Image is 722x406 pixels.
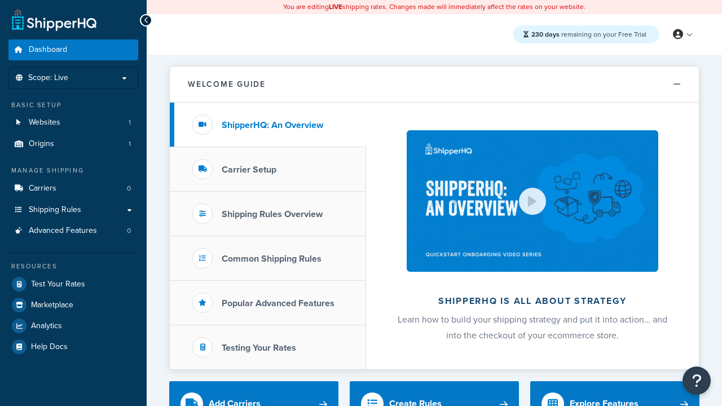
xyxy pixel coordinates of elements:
[8,200,138,220] a: Shipping Rules
[8,178,138,199] li: Carriers
[8,178,138,199] a: Carriers0
[8,100,138,110] div: Basic Setup
[188,80,266,89] h2: Welcome Guide
[222,120,323,130] h3: ShipperHQ: An Overview
[222,254,322,264] h3: Common Shipping Rules
[222,209,323,219] h3: Shipping Rules Overview
[8,316,138,336] a: Analytics
[8,274,138,294] a: Test Your Rates
[31,280,85,289] span: Test Your Rates
[29,118,60,127] span: Websites
[222,343,296,353] h3: Testing Your Rates
[127,226,131,236] span: 0
[8,295,138,315] a: Marketplace
[129,118,131,127] span: 1
[329,2,342,12] b: LIVE
[29,184,56,193] span: Carriers
[29,45,67,55] span: Dashboard
[531,29,646,39] span: remaining on your Free Trial
[31,321,62,331] span: Analytics
[28,73,68,83] span: Scope: Live
[8,134,138,155] a: Origins1
[8,112,138,133] li: Websites
[31,342,68,352] span: Help Docs
[398,313,667,342] span: Learn how to build your shipping strategy and put it into action… and into the checkout of your e...
[8,337,138,357] a: Help Docs
[8,112,138,133] a: Websites1
[31,301,73,310] span: Marketplace
[222,165,276,175] h3: Carrier Setup
[170,67,699,103] button: Welcome Guide
[407,130,658,272] img: ShipperHQ is all about strategy
[683,367,711,395] button: Open Resource Center
[396,296,669,306] h2: ShipperHQ is all about strategy
[29,226,97,236] span: Advanced Features
[127,184,131,193] span: 0
[8,220,138,241] li: Advanced Features
[8,39,138,60] a: Dashboard
[8,166,138,175] div: Manage Shipping
[8,134,138,155] li: Origins
[29,139,54,149] span: Origins
[222,298,334,308] h3: Popular Advanced Features
[8,220,138,241] a: Advanced Features0
[8,262,138,271] div: Resources
[531,29,560,39] strong: 230 days
[29,205,81,215] span: Shipping Rules
[129,139,131,149] span: 1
